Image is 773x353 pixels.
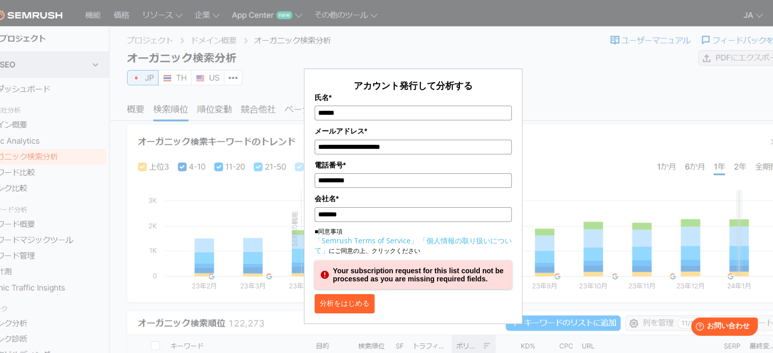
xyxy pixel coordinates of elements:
[315,261,512,289] div: Your subscription request for this list could not be processed as you are missing required fields.
[315,125,512,137] label: メールアドレス*
[315,227,512,255] p: ■同意事項 にご同意の上、クリックください
[315,236,512,255] a: 「個人情報の取り扱いについて」
[315,159,512,171] label: 電話番号*
[315,294,375,313] button: 分析をはじめる
[683,313,762,342] iframe: Help widget launcher
[315,236,418,245] a: 「Semrush Terms of Service」
[354,79,473,91] span: アカウント発行して分析する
